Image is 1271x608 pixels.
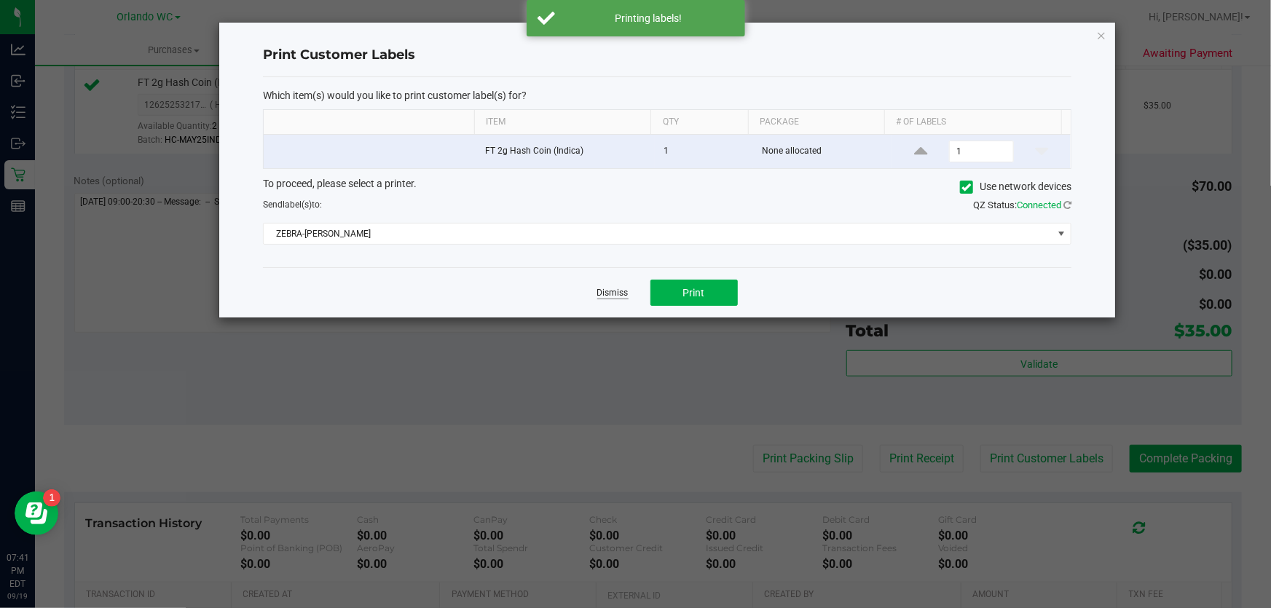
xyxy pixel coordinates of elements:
[753,135,892,168] td: None allocated
[650,280,738,306] button: Print
[476,135,656,168] td: FT 2g Hash Coin (Indica)
[597,287,629,299] a: Dismiss
[973,200,1071,210] span: QZ Status:
[748,110,885,135] th: Package
[563,11,734,25] div: Printing labels!
[264,224,1052,244] span: ZEBRA-[PERSON_NAME]
[960,179,1071,194] label: Use network devices
[43,489,60,507] iframe: Resource center unread badge
[474,110,651,135] th: Item
[263,200,322,210] span: Send to:
[655,135,753,168] td: 1
[15,491,58,535] iframe: Resource center
[263,46,1071,65] h4: Print Customer Labels
[283,200,312,210] span: label(s)
[252,176,1082,198] div: To proceed, please select a printer.
[263,89,1071,102] p: Which item(s) would you like to print customer label(s) for?
[683,287,705,299] span: Print
[1017,200,1061,210] span: Connected
[650,110,747,135] th: Qty
[884,110,1061,135] th: # of labels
